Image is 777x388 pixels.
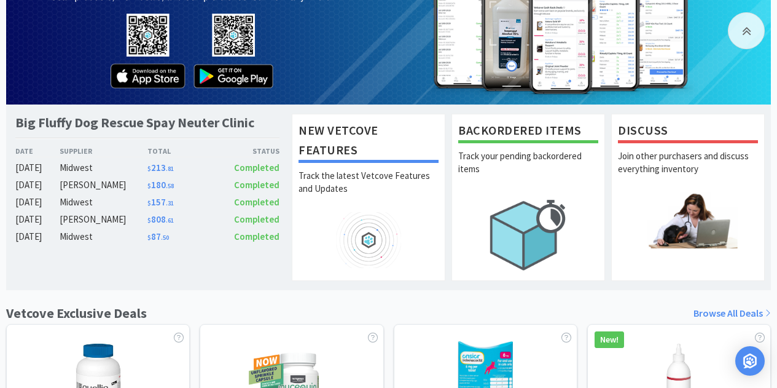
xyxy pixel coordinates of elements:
div: [PERSON_NAME] [60,178,147,192]
a: [DATE]Midwest$87.50Completed [15,229,279,244]
span: 808 [147,213,174,225]
div: Status [213,145,279,157]
img: hero_backorders.png [458,192,598,277]
a: [DATE][PERSON_NAME]$808.61Completed [15,212,279,227]
img: hero_discuss.png [618,192,758,248]
a: Backordered ItemsTrack your pending backordered items [451,114,605,281]
span: 213 [147,162,174,173]
div: Total [147,145,214,157]
div: Midwest [60,195,147,210]
div: Midwest [60,160,147,175]
span: 157 [147,196,174,208]
h1: Vetcove Exclusive Deals [6,303,147,324]
div: [DATE] [15,212,60,227]
div: Midwest [60,229,147,244]
span: 87 [147,231,169,242]
span: Completed [234,231,279,242]
h1: Discuss [618,121,758,143]
a: [DATE]Midwest$213.81Completed [15,160,279,175]
span: 180 [147,179,174,191]
span: . 61 [166,216,174,224]
span: $ [147,234,151,242]
h1: New Vetcove Features [299,121,439,163]
p: Join other purchasers and discuss everything inventory [618,149,758,192]
p: Track your pending backordered items [458,149,598,192]
a: DiscussJoin other purchasers and discuss everything inventory [611,114,765,281]
span: $ [147,165,151,173]
div: [DATE] [15,178,60,192]
a: New Vetcove FeaturesTrack the latest Vetcove Features and Updates [292,114,445,281]
a: [DATE][PERSON_NAME]$180.58Completed [15,178,279,192]
span: Completed [234,162,279,173]
a: Browse All Deals [693,306,771,322]
span: $ [147,199,151,207]
h1: Backordered Items [458,121,598,143]
span: Completed [234,196,279,208]
div: [PERSON_NAME] [60,212,147,227]
span: . 50 [161,234,169,242]
span: . 58 [166,182,174,190]
div: [DATE] [15,195,60,210]
h1: Big Fluffy Dog Rescue Spay Neuter Clinic [15,114,254,132]
span: Completed [234,213,279,225]
div: Supplier [60,145,147,157]
span: . 31 [166,199,174,207]
p: Track the latest Vetcove Features and Updates [299,169,439,212]
span: Completed [234,179,279,191]
div: [DATE] [15,229,60,244]
div: [DATE] [15,160,60,175]
div: Open Intercom Messenger [735,346,765,376]
span: $ [147,182,151,190]
a: [DATE]Midwest$157.31Completed [15,195,279,210]
span: . 81 [166,165,174,173]
div: Date [15,145,60,157]
img: hero_feature_roadmap.png [299,212,439,268]
span: $ [147,216,151,224]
